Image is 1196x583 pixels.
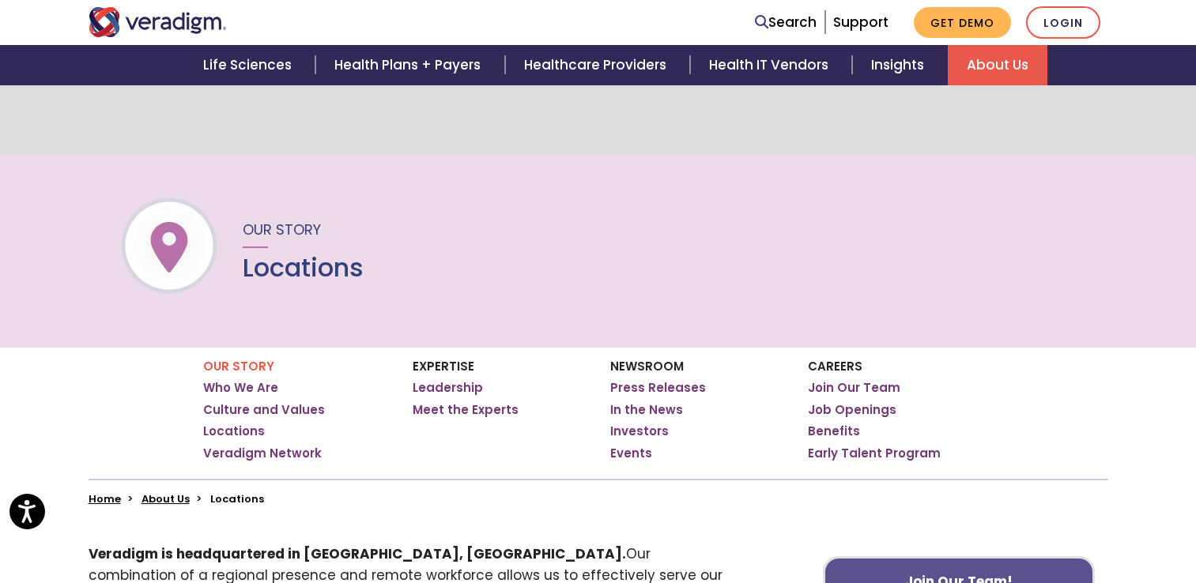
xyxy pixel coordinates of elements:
a: Events [610,446,652,461]
a: Support [833,13,889,32]
h1: Locations [243,253,364,283]
a: In the News [610,402,683,418]
a: Job Openings [808,402,896,418]
a: Get Demo [914,7,1011,38]
a: Health Plans + Payers [315,45,504,85]
a: Culture and Values [203,402,325,418]
a: Benefits [808,423,860,439]
a: Veradigm Network [203,446,322,461]
a: Insights [852,45,948,85]
a: Life Sciences [184,45,315,85]
a: Early Talent Program [808,446,941,461]
span: Our Story [243,220,321,239]
a: Meet the Experts [413,402,519,418]
a: Healthcare Providers [505,45,690,85]
a: Investors [610,423,669,439]
strong: Veradigm is headquartered in [GEOGRAPHIC_DATA], [GEOGRAPHIC_DATA]. [89,544,626,563]
a: About Us [948,45,1047,85]
a: Login [1026,6,1100,39]
a: Search [755,12,817,33]
img: Veradigm logo [89,7,227,37]
a: Health IT Vendors [690,45,852,85]
a: Press Releases [610,380,706,396]
a: Home [89,491,121,506]
a: Locations [203,423,265,439]
a: Join Our Team [808,380,900,396]
a: Leadership [413,380,483,396]
a: About Us [141,491,190,506]
a: Who We Are [203,380,278,396]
